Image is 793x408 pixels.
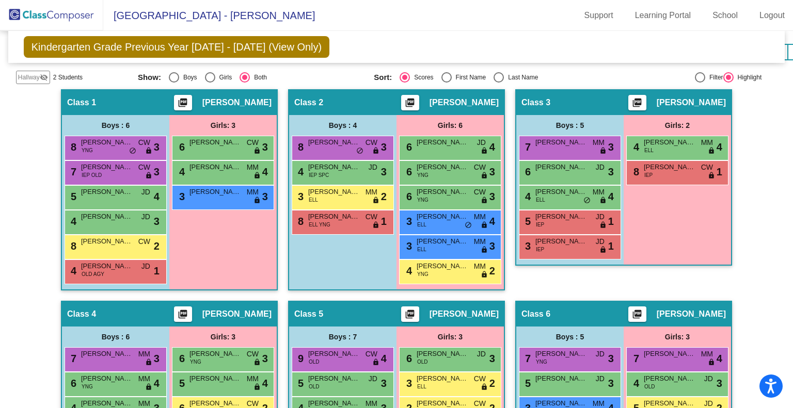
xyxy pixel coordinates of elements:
[404,97,416,112] mat-icon: picture_as_pdf
[596,349,605,360] span: JD
[596,162,605,173] span: JD
[154,263,160,279] span: 1
[474,162,486,173] span: CW
[417,358,428,366] span: OLD
[309,358,320,366] span: OLD
[356,147,363,155] span: do_not_disturb_alt
[631,97,643,112] mat-icon: picture_as_pdf
[644,383,655,390] span: OLD
[18,73,40,82] span: Hallway
[631,166,639,177] span: 8
[154,189,160,204] span: 4
[295,353,304,364] span: 9
[631,353,639,364] span: 7
[481,221,488,230] span: lock
[366,211,377,222] span: CW
[138,73,161,82] span: Show:
[381,376,387,391] span: 3
[262,189,268,204] span: 3
[705,73,723,82] div: Filter
[535,211,587,222] span: [PERSON_NAME]
[374,73,392,82] span: Sort:
[141,261,150,272] span: JD
[253,197,261,205] span: lock
[430,97,499,108] span: [PERSON_NAME]
[177,353,185,364] span: 6
[68,191,76,202] span: 5
[381,189,387,204] span: 2
[404,265,412,276] span: 4
[627,7,700,24] a: Learning Portal
[154,376,160,391] span: 4
[68,240,76,252] span: 8
[536,221,544,229] span: IEP
[289,115,396,136] div: Boys : 4
[596,211,605,222] span: JD
[717,139,722,155] span: 4
[644,146,654,154] span: ELL
[522,353,531,364] span: 7
[189,349,241,359] span: [PERSON_NAME]
[628,306,646,322] button: Print Students Details
[599,197,607,205] span: lock
[81,236,133,247] span: [PERSON_NAME]
[366,137,377,148] span: CW
[417,187,468,197] span: [PERSON_NAME]
[522,166,531,177] span: 6
[374,72,602,83] mat-radio-group: Select an option
[154,164,160,179] span: 3
[262,139,268,155] span: 3
[138,137,150,148] span: CW
[62,327,169,347] div: Boys : 6
[129,147,136,155] span: do_not_disturb_alt
[657,309,726,319] span: [PERSON_NAME]
[81,261,133,271] span: [PERSON_NAME]
[253,358,261,367] span: lock
[295,141,304,153] span: 8
[751,7,793,24] a: Logout
[62,115,169,136] div: Boys : 6
[708,358,715,367] span: lock
[177,309,189,323] mat-icon: picture_as_pdf
[82,270,104,278] span: OLD AGY
[474,211,486,222] span: MM
[396,327,504,347] div: Girls: 3
[81,162,133,172] span: [PERSON_NAME]
[68,166,76,177] span: 7
[536,246,544,253] span: IEP
[295,378,304,389] span: 5
[644,171,653,179] span: IEP
[308,373,360,384] span: [PERSON_NAME]
[404,240,412,252] span: 3
[717,164,722,179] span: 1
[81,211,133,222] span: [PERSON_NAME]
[177,378,185,389] span: 5
[308,137,360,148] span: [PERSON_NAME]
[138,72,366,83] mat-radio-group: Select an option
[145,383,152,391] span: lock
[516,115,624,136] div: Boys : 5
[145,358,152,367] span: lock
[295,191,304,202] span: 3
[215,73,232,82] div: Girls
[599,221,607,230] span: lock
[657,97,726,108] span: [PERSON_NAME]
[596,236,605,247] span: JD
[599,147,607,155] span: lock
[190,358,201,366] span: YNG
[308,349,360,359] span: [PERSON_NAME]
[608,376,614,391] span: 3
[247,187,259,198] span: MM
[489,376,495,391] span: 2
[704,373,713,384] span: JD
[253,383,261,391] span: lock
[624,115,731,136] div: Girls: 2
[262,351,268,366] span: 3
[138,162,150,173] span: CW
[521,97,550,108] span: Class 3
[250,73,267,82] div: Both
[295,216,304,227] span: 8
[308,187,360,197] span: [PERSON_NAME]
[103,7,315,24] span: [GEOGRAPHIC_DATA] - [PERSON_NAME]
[68,141,76,153] span: 8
